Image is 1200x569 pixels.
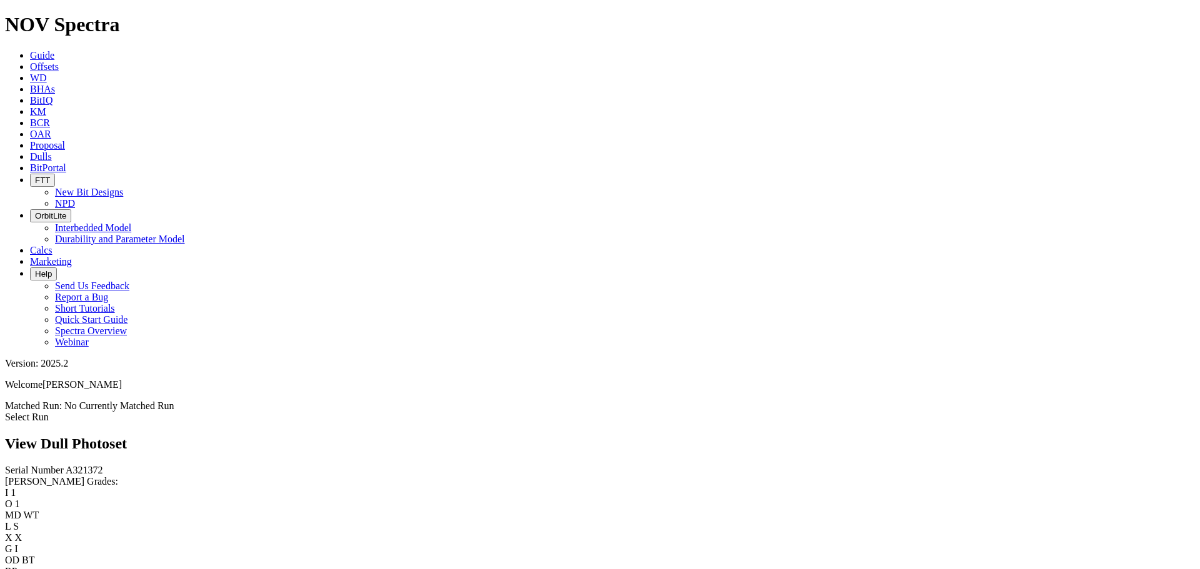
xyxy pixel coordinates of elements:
[55,187,123,197] a: New Bit Designs
[30,174,55,187] button: FTT
[15,498,20,509] span: 1
[55,292,108,302] a: Report a Bug
[55,198,75,209] a: NPD
[5,476,1195,487] div: [PERSON_NAME] Grades:
[5,498,12,509] label: O
[30,267,57,280] button: Help
[30,50,54,61] a: Guide
[55,314,127,325] a: Quick Start Guide
[24,510,39,520] span: WT
[5,487,8,498] label: I
[35,269,52,279] span: Help
[30,117,50,128] a: BCR
[55,280,129,291] a: Send Us Feedback
[30,129,51,139] a: OAR
[5,412,49,422] a: Select Run
[30,84,55,94] a: BHAs
[30,256,72,267] a: Marketing
[11,487,16,498] span: 1
[64,400,174,411] span: No Currently Matched Run
[35,176,50,185] span: FTT
[22,555,34,565] span: BT
[30,106,46,117] a: KM
[30,72,47,83] a: WD
[30,151,52,162] a: Dulls
[55,303,115,314] a: Short Tutorials
[5,510,21,520] label: MD
[55,325,127,336] a: Spectra Overview
[42,379,122,390] span: [PERSON_NAME]
[5,400,62,411] span: Matched Run:
[5,358,1195,369] div: Version: 2025.2
[5,465,64,475] label: Serial Number
[15,532,22,543] span: X
[55,222,131,233] a: Interbedded Model
[55,337,89,347] a: Webinar
[30,245,52,255] a: Calcs
[15,543,18,554] span: I
[66,465,103,475] span: A321372
[30,61,59,72] a: Offsets
[30,95,52,106] a: BitIQ
[35,211,66,220] span: OrbitLite
[30,140,65,151] a: Proposal
[5,435,1195,452] h2: View Dull Photoset
[5,543,12,554] label: G
[5,379,1195,390] p: Welcome
[5,521,11,532] label: L
[30,209,71,222] button: OrbitLite
[55,234,185,244] a: Durability and Parameter Model
[5,555,19,565] label: OD
[5,532,12,543] label: X
[13,521,19,532] span: S
[30,162,66,173] a: BitPortal
[5,13,1195,36] h1: NOV Spectra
